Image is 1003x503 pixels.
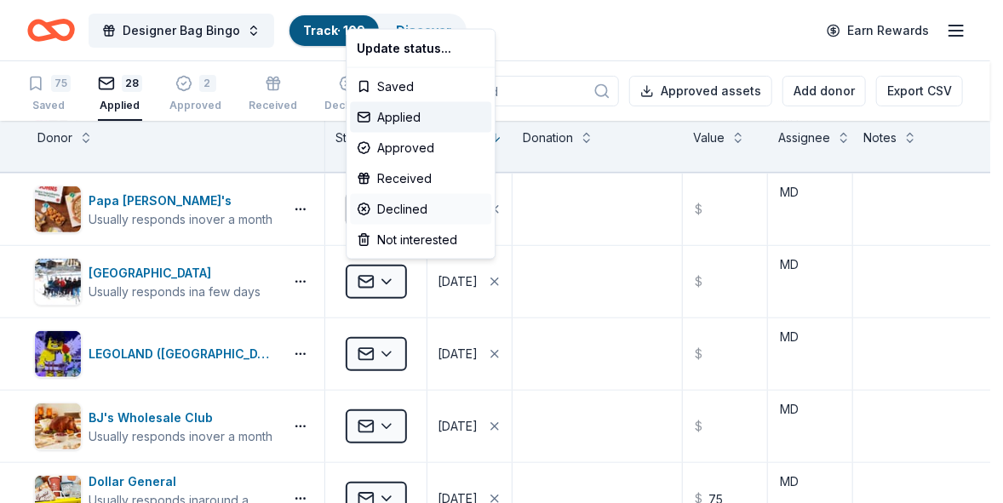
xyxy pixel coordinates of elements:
div: Approved [350,133,491,163]
div: Declined [350,194,491,225]
div: Update status... [350,33,491,64]
div: Received [350,163,491,194]
div: Applied [350,102,491,133]
div: Not interested [350,225,491,255]
div: Saved [350,71,491,102]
